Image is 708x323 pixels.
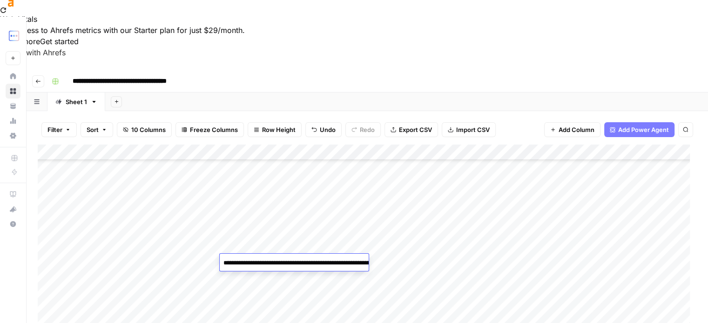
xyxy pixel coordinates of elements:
a: Sheet 1 [47,92,105,111]
span: 10 Columns [131,125,166,134]
a: Settings [6,128,20,143]
div: Sheet 1 [66,97,87,106]
button: Row Height [248,122,302,137]
span: Row Height [262,125,296,134]
button: Get started [40,36,79,47]
div: What's new? [6,202,20,216]
span: Freeze Columns [190,125,238,134]
button: Sort [81,122,113,137]
button: Filter [41,122,77,137]
button: Import CSV [442,122,496,137]
span: Import CSV [456,125,490,134]
span: Add Power Agent [618,125,669,134]
button: Freeze Columns [175,122,244,137]
span: Add Column [559,125,594,134]
a: Home [6,69,20,84]
button: Add Column [544,122,600,137]
a: AirOps Academy [6,187,20,202]
button: Help + Support [6,217,20,231]
span: Sort [87,125,99,134]
a: Browse [6,84,20,99]
a: Usage [6,113,20,128]
span: Filter [47,125,62,134]
button: Undo [305,122,342,137]
a: Your Data [6,99,20,113]
span: Export CSV [399,125,432,134]
button: Export CSV [384,122,438,137]
button: 10 Columns [117,122,172,137]
span: Redo [360,125,375,134]
span: Undo [320,125,336,134]
button: What's new? [6,202,20,217]
button: Redo [345,122,381,137]
button: Add Power Agent [604,122,674,137]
